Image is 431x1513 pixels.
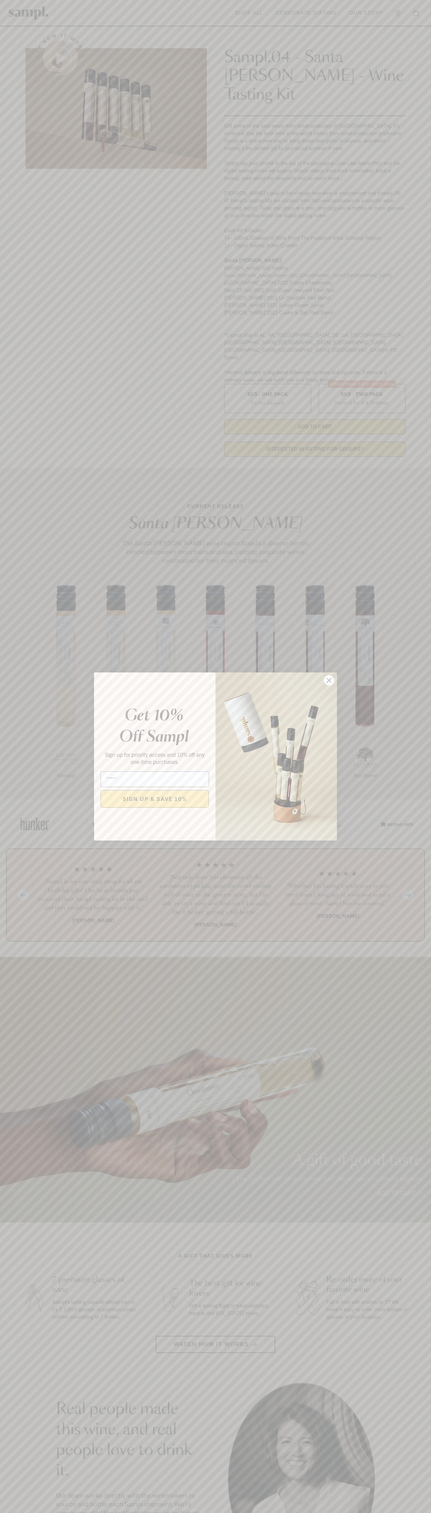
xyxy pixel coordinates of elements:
em: Get 10% Off Sampl [119,709,189,745]
img: 96933287-25a1-481a-a6d8-4dd623390dc6.png [215,672,337,841]
input: Email [101,771,209,787]
span: Sign up for priority access and 10% off any one-time purchases. [105,751,205,765]
button: SIGN UP & SAVE 10% [101,790,209,808]
button: Close dialog [324,675,334,686]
